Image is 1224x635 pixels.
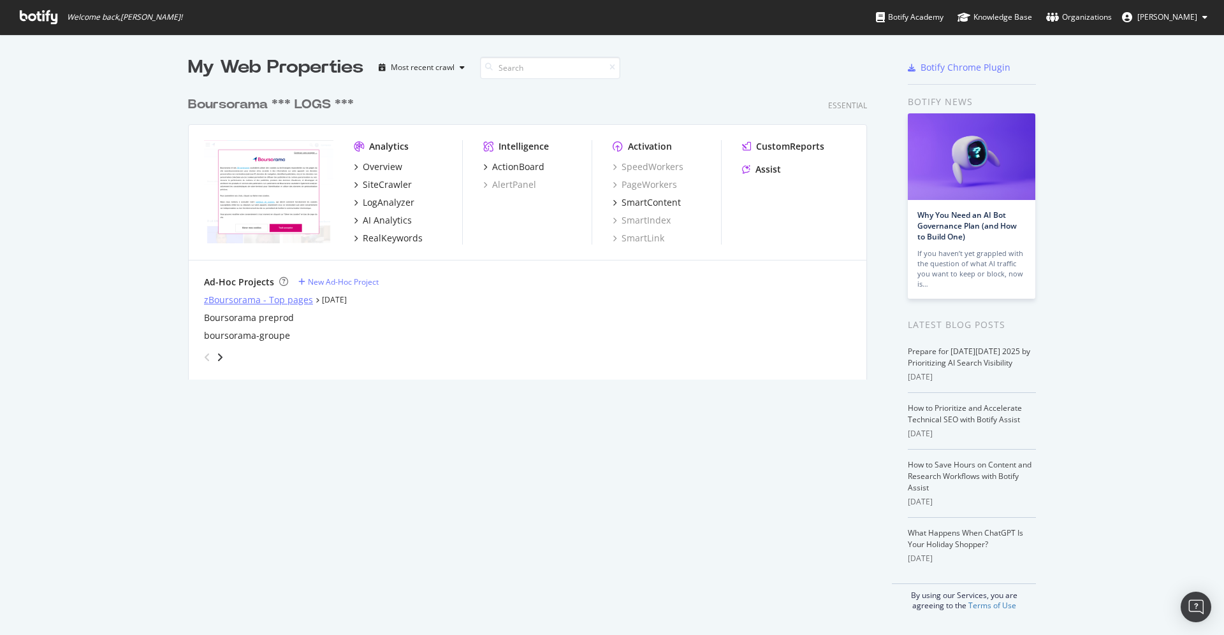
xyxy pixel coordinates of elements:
div: Overview [363,161,402,173]
a: SmartContent [613,196,681,209]
a: Why You Need an AI Bot Governance Plan (and How to Build One) [917,210,1017,242]
div: If you haven’t yet grappled with the question of what AI traffic you want to keep or block, now is… [917,248,1026,289]
div: By using our Services, you are agreeing to the [892,583,1036,611]
div: Essential [828,100,867,111]
img: boursorama.com [204,140,333,243]
div: Assist [755,163,781,176]
div: angle-left [199,347,215,367]
a: How to Prioritize and Accelerate Technical SEO with Botify Assist [908,403,1022,425]
div: Activation [628,140,672,153]
div: Botify Chrome Plugin [921,61,1010,74]
div: Ad-Hoc Projects [204,276,274,289]
div: [DATE] [908,553,1036,564]
a: CustomReports [742,140,824,153]
a: PageWorkers [613,178,677,191]
a: [DATE] [322,294,347,305]
img: Why You Need an AI Bot Governance Plan (and How to Build One) [908,113,1035,200]
button: Most recent crawl [374,57,470,78]
div: Latest Blog Posts [908,318,1036,332]
a: Overview [354,161,402,173]
div: Most recent crawl [391,64,455,71]
a: AI Analytics [354,214,412,227]
div: [DATE] [908,428,1036,439]
div: angle-right [215,351,224,364]
div: AI Analytics [363,214,412,227]
a: LogAnalyzer [354,196,414,209]
div: Knowledge Base [958,11,1032,24]
a: SmartLink [613,232,664,245]
div: Analytics [369,140,409,153]
a: Assist [742,163,781,176]
div: grid [188,80,877,380]
div: [DATE] [908,371,1036,383]
a: zBoursorama - Top pages [204,294,313,306]
a: SmartIndex [613,214,671,227]
a: What Happens When ChatGPT Is Your Holiday Shopper? [908,527,1023,550]
a: boursorama-groupe [204,329,290,342]
div: Botify news [908,95,1036,109]
div: CustomReports [756,140,824,153]
span: Welcome back, [PERSON_NAME] ! [67,12,182,22]
div: SiteCrawler [363,178,412,191]
div: Intelligence [499,140,549,153]
a: Terms of Use [968,600,1016,611]
div: LogAnalyzer [363,196,414,209]
a: SpeedWorkers [613,161,683,173]
a: Prepare for [DATE][DATE] 2025 by Prioritizing AI Search Visibility [908,346,1030,368]
div: ActionBoard [492,161,544,173]
div: RealKeywords [363,232,423,245]
input: Search [480,57,620,79]
a: RealKeywords [354,232,423,245]
div: Organizations [1046,11,1112,24]
a: Botify Chrome Plugin [908,61,1010,74]
div: My Web Properties [188,55,363,80]
a: SiteCrawler [354,178,412,191]
span: Emmanuelle Cariou [1137,11,1197,22]
div: Open Intercom Messenger [1181,592,1211,622]
a: Boursorama preprod [204,311,294,324]
a: AlertPanel [483,178,536,191]
a: New Ad-Hoc Project [298,276,379,287]
a: How to Save Hours on Content and Research Workflows with Botify Assist [908,459,1031,493]
div: New Ad-Hoc Project [308,276,379,287]
button: [PERSON_NAME] [1112,7,1218,27]
div: SmartContent [622,196,681,209]
div: [DATE] [908,496,1036,508]
div: Botify Academy [876,11,943,24]
a: ActionBoard [483,161,544,173]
